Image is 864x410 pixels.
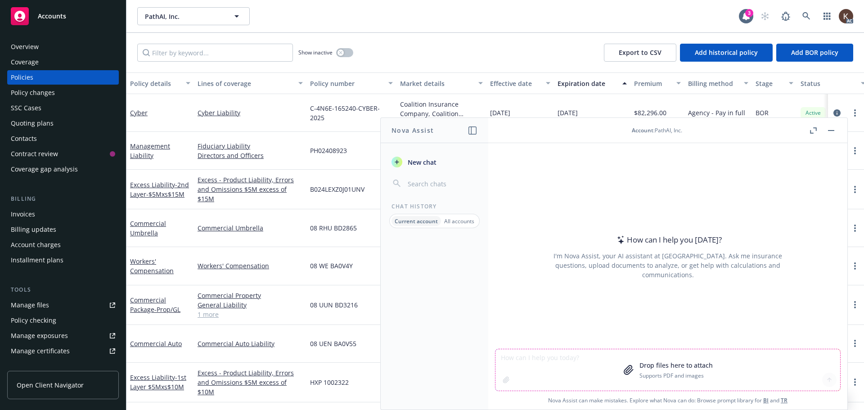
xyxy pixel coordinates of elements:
button: Effective date [486,72,554,94]
div: : PathAI, Inc. [632,126,682,134]
a: Excess - Product Liability, Errors and Omissions $5M excess of $10M [198,368,303,396]
div: Coverage [11,55,39,69]
span: Show inactive [298,49,333,56]
div: Policy number [310,79,383,88]
a: Cyber Liability [198,108,303,117]
div: Manage certificates [11,344,70,358]
a: Policies [7,70,119,85]
a: more [850,184,860,195]
span: - 1st Layer $5Mxs$10M [130,373,186,391]
a: Coverage [7,55,119,69]
a: Installment plans [7,253,119,267]
h1: Nova Assist [391,126,434,135]
a: BI [763,396,769,404]
div: Lines of coverage [198,79,293,88]
button: Market details [396,72,486,94]
a: Policy changes [7,86,119,100]
a: Switch app [818,7,836,25]
div: I'm Nova Assist, your AI assistant at [GEOGRAPHIC_DATA]. Ask me insurance questions, upload docum... [541,251,794,279]
span: Open Client Navigator [17,380,84,390]
div: Coalition Insurance Company, Coalition Insurance Solutions (Carrier) [400,99,483,118]
span: Nova Assist can make mistakes. Explore what Nova can do: Browse prompt library for and [492,391,844,410]
div: Chat History [381,203,488,210]
div: 3 [745,9,753,17]
button: Policy details [126,72,194,94]
a: Account charges [7,238,119,252]
div: Manage files [11,298,49,312]
a: more [850,108,860,118]
span: B024LEXZ0J01UNV [310,185,364,194]
a: Quoting plans [7,116,119,131]
a: Commercial Umbrella [198,223,303,233]
a: TR [781,396,787,404]
div: Account charges [11,238,61,252]
a: Invoices [7,207,119,221]
button: Expiration date [554,72,630,94]
a: Commercial Auto Liability [198,339,303,348]
a: Directors and Officers [198,151,303,160]
button: Export to CSV [604,44,676,62]
div: Policies [11,70,33,85]
span: [DATE] [490,108,510,117]
a: Commercial Package [130,296,180,314]
a: Billing updates [7,222,119,237]
span: Active [804,109,822,117]
button: New chat [388,154,481,170]
button: Billing method [684,72,752,94]
div: Status [801,79,855,88]
span: - 2nd Layer-$5Mxs$15M [130,180,189,198]
span: Account [632,126,653,134]
p: Current account [395,217,438,225]
span: - Prop/GL [154,305,180,314]
div: Policy details [130,79,180,88]
div: Policy checking [11,313,56,328]
a: Cyber [130,108,148,117]
a: Report a Bug [777,7,795,25]
span: Export to CSV [619,48,661,57]
span: PH02408923 [310,146,347,155]
span: 08 UEN BA0V55 [310,339,356,348]
span: BOR [756,108,769,117]
div: Stage [756,79,783,88]
img: photo [839,9,853,23]
span: 08 UUN BD3216 [310,300,358,310]
div: Expiration date [558,79,617,88]
a: Search [797,7,815,25]
div: Premium [634,79,671,88]
div: SSC Cases [11,101,41,115]
span: 08 WE BA0V4Y [310,261,353,270]
div: Invoices [11,207,35,221]
a: Overview [7,40,119,54]
span: Agency - Pay in full [688,108,745,117]
a: Manage certificates [7,344,119,358]
p: All accounts [444,217,474,225]
p: Supports PDF and images [639,372,713,379]
a: Commercial Auto [130,339,182,348]
div: Contacts [11,131,37,146]
a: Fiduciary Liability [198,141,303,151]
button: PathAI, Inc. [137,7,250,25]
a: 1 more [198,310,303,319]
div: How can I help you [DATE]? [614,234,722,246]
p: Drop files here to attach [639,360,713,370]
div: Tools [7,285,119,294]
div: Billing updates [11,222,56,237]
a: Workers' Compensation [130,257,174,275]
a: Excess - Product Liability, Errors and Omissions $5M excess of $15M [198,175,303,203]
a: more [850,377,860,387]
a: Excess Liability [130,373,186,391]
button: Stage [752,72,797,94]
a: Manage exposures [7,329,119,343]
a: Accounts [7,4,119,29]
span: HXP 1002322 [310,378,349,387]
button: Lines of coverage [194,72,306,94]
a: SSC Cases [7,101,119,115]
div: Billing [7,194,119,203]
div: Policy changes [11,86,55,100]
div: Billing method [688,79,738,88]
span: [DATE] [558,108,578,117]
a: Policy checking [7,313,119,328]
a: circleInformation [832,108,842,118]
span: Accounts [38,13,66,20]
